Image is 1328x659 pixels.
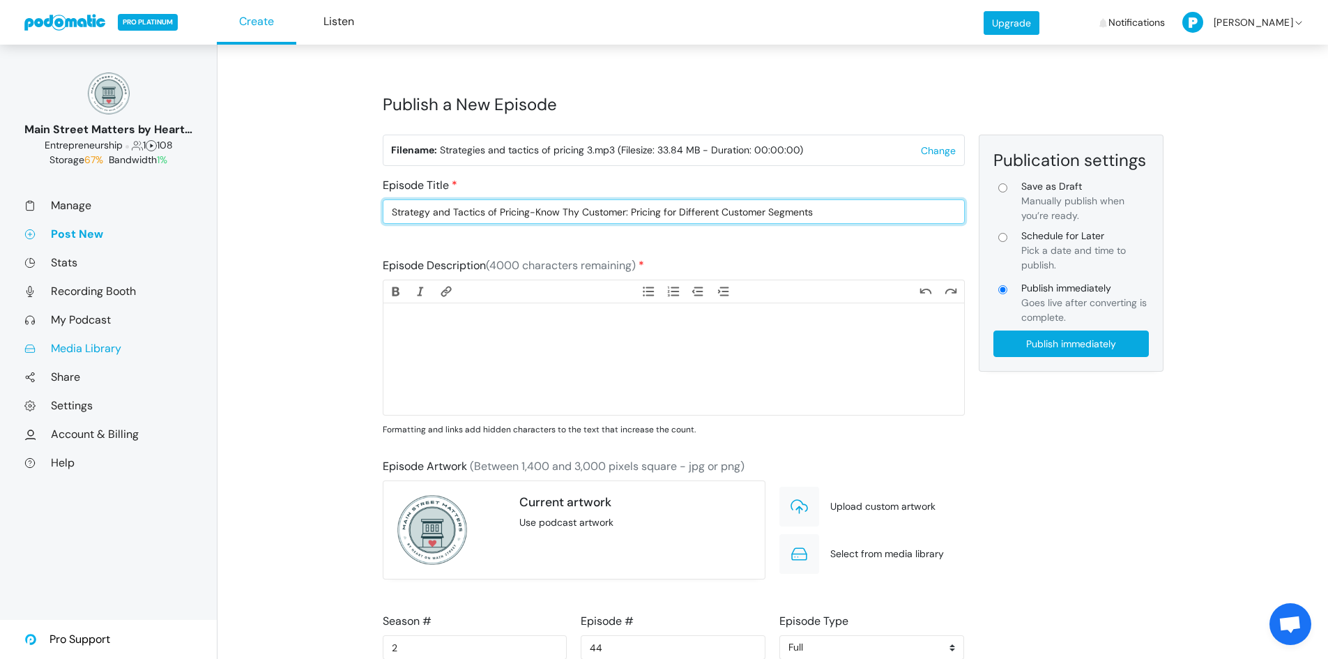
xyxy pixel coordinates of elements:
[24,138,192,153] div: 1 108
[1021,296,1147,324] span: Goes live after converting is complete.
[24,620,110,659] a: Pro Support
[24,255,192,270] a: Stats
[440,144,803,156] span: Strategies and tactics of pricing 3.mp3 (Filesize: 33.84 MB - Duration: 00:00:00)
[984,11,1039,35] a: Upgrade
[913,284,938,299] button: Undo
[383,257,644,274] label: Episode Description
[24,312,192,327] a: My Podcast
[1182,12,1203,33] img: P-50-ab8a3cff1f42e3edaa744736fdbd136011fc75d0d07c0e6946c3d5a70d29199b.png
[383,79,1163,129] h1: Publish a New Episode
[686,284,711,299] button: Decrease Level
[383,459,467,474] span: Episode Artwork
[1021,244,1126,271] span: Pick a date and time to publish.
[24,227,192,241] a: Post New
[1021,229,1149,243] span: Schedule for Later
[383,284,409,299] button: Bold
[118,14,178,31] span: PRO PLATINUM
[920,145,956,156] button: Change
[661,284,686,299] button: Numbers
[779,534,964,574] div: Select from media library
[24,398,192,413] a: Settings
[993,331,1149,357] input: Publish immediately
[299,1,379,45] a: Listen
[157,153,167,166] span: 1%
[383,423,965,436] p: Formatting and links add hidden characters to the text that increase the count.
[397,495,467,565] img: 300x300_17130234.png
[486,258,636,273] span: (4000 characters remaining)
[1182,2,1304,43] a: [PERSON_NAME]
[1021,195,1124,222] span: Manually publish when you’re ready.
[146,139,157,151] span: Episodes
[1108,2,1165,43] span: Notifications
[830,547,944,561] span: Select from media library
[49,153,106,166] span: Storage
[1214,2,1293,43] span: [PERSON_NAME]
[24,284,192,298] a: Recording Booth
[24,198,192,213] a: Manage
[581,613,634,630] label: Episode #
[1021,179,1149,194] span: Save as Draft
[434,284,459,299] button: Link
[24,121,192,138] div: Main Street Matters by Heart on [GEOGRAPHIC_DATA]
[519,516,613,529] span: Use podcast artwork
[391,144,437,156] strong: Filename:
[109,153,167,166] span: Bandwidth
[938,284,963,299] button: Redo
[24,455,192,470] a: Help
[519,495,751,510] h5: Current artwork
[1021,281,1149,296] span: Publish immediately
[383,613,432,630] label: Season #
[383,177,457,194] label: Episode Title
[45,139,123,151] span: Business: Entrepreneurship
[993,149,1149,171] div: Publication settings
[409,284,434,299] button: Italic
[88,73,130,114] img: 150x150_17130234.png
[84,153,103,166] span: 67%
[132,139,143,151] span: Followers
[470,459,745,474] span: (Between 1,400 and 3,000 pixels square - jpg or png)
[635,284,660,299] button: Bullets
[830,499,936,514] span: Upload custom artwork
[24,341,192,356] a: Media Library
[24,427,192,441] a: Account & Billing
[779,487,964,527] div: Upload custom artwork
[217,1,296,45] a: Create
[779,613,848,630] label: Episode Type
[24,370,192,384] a: Share
[712,284,737,299] button: Increase Level
[1269,603,1311,645] div: Open chat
